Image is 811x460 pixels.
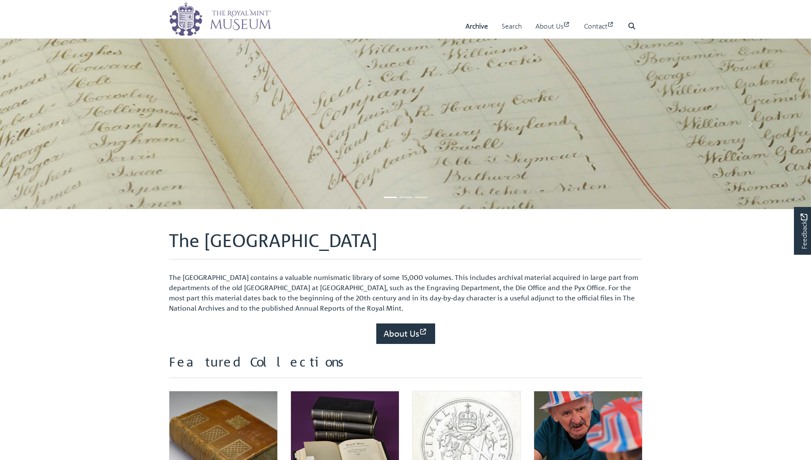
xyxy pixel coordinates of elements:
a: Contact [584,14,614,38]
a: Would you like to provide feedback? [794,207,811,255]
p: The [GEOGRAPHIC_DATA] contains a valuable numismatic library of some 15,000 volumes. This include... [169,272,642,313]
a: About Us [376,323,435,344]
a: Search [502,14,522,38]
span: Feedback [799,214,809,249]
h1: The [GEOGRAPHIC_DATA] [169,230,642,259]
h2: Featured Collections [169,354,642,378]
a: Archive [465,14,488,38]
a: About Us [535,14,570,38]
img: logo_wide.png [169,2,271,36]
a: Move to next slideshow image [689,38,811,209]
